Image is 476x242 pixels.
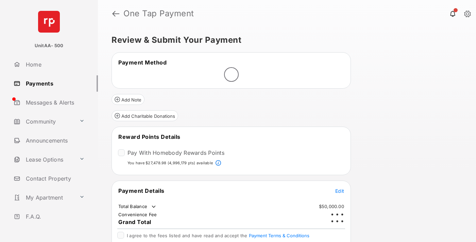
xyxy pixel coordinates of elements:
td: $50,000.00 [319,203,344,209]
p: You have $27,478.98 (4,996,179 pts) available [128,160,213,166]
td: Convenience Fee [118,211,157,218]
span: Grand Total [118,219,151,225]
button: Add Note [112,94,144,105]
label: Pay With Homebody Rewards Points [128,149,224,156]
span: Payment Details [118,187,165,194]
button: Add Charitable Donations [112,110,178,121]
button: Edit [335,187,344,194]
a: Contact Property [11,170,98,187]
span: Payment Method [118,59,167,66]
a: F.A.Q. [11,208,98,225]
p: UnitAA- 500 [35,42,64,49]
td: Total Balance [118,203,157,210]
span: Reward Points Details [118,133,181,140]
a: Payments [11,75,98,92]
a: Lease Options [11,151,76,168]
button: I agree to the fees listed and have read and accept the [249,233,309,238]
h5: Review & Submit Your Payment [112,36,457,44]
a: Community [11,113,76,130]
img: svg+xml;base64,PHN2ZyB4bWxucz0iaHR0cDovL3d3dy53My5vcmcvMjAwMC9zdmciIHdpZHRoPSI2NCIgaGVpZ2h0PSI2NC... [38,11,60,33]
strong: One Tap Payment [123,10,194,18]
a: My Apartment [11,189,76,206]
a: Messages & Alerts [11,94,98,111]
a: Announcements [11,132,98,149]
span: I agree to the fees listed and have read and accept the [127,233,309,238]
a: Home [11,56,98,73]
